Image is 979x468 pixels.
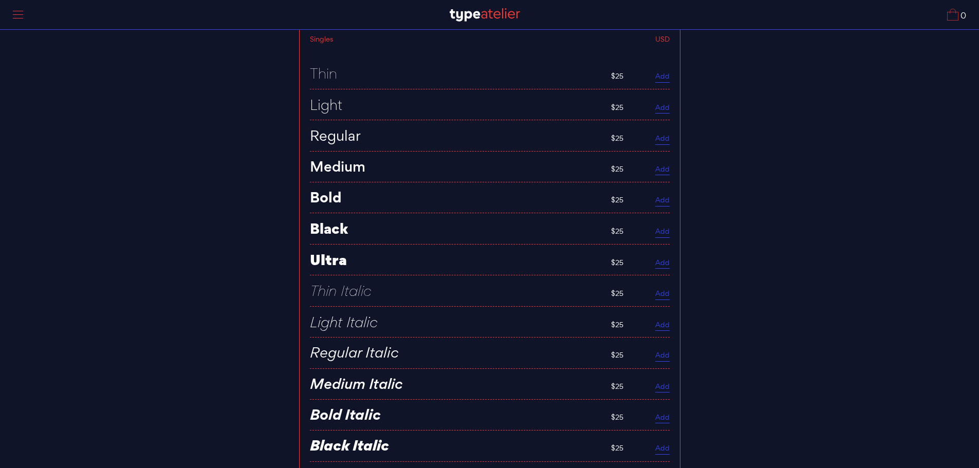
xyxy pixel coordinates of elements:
[611,164,623,174] span: $25
[611,103,623,112] span: $25
[450,8,520,22] img: TA_Logo.svg
[310,128,601,143] div: Regular
[310,190,601,205] div: Bold
[655,164,670,176] a: Add
[310,283,601,298] div: Thin Italic
[310,66,601,81] div: Thin
[611,71,623,81] span: $25
[611,134,623,143] span: $25
[310,377,601,391] div: Medium Italic
[310,345,601,360] div: Regular Italic
[611,289,623,298] span: $25
[655,289,670,300] a: Add
[611,350,623,360] span: $25
[611,320,623,329] span: $25
[611,413,623,422] span: $25
[310,252,601,267] div: Ultra
[310,221,601,236] div: Black
[947,9,958,21] img: Cart_Icon.svg
[655,443,670,455] a: Add
[655,195,670,207] a: Add
[655,258,670,269] a: Add
[310,159,601,174] div: Medium
[611,227,623,236] span: $25
[310,35,494,43] div: Singles
[655,103,670,114] a: Add
[655,320,670,331] a: Add
[655,382,670,393] a: Add
[494,35,670,43] div: USD
[611,195,623,204] span: $25
[310,438,601,453] div: Black Italic
[310,314,601,329] div: Light Italic
[655,413,670,424] a: Add
[655,71,670,83] a: Add
[611,382,623,391] span: $25
[310,97,601,112] div: Light
[655,227,670,238] a: Add
[958,12,966,21] span: 0
[655,350,670,362] a: Add
[655,134,670,145] a: Add
[947,9,966,21] a: 0
[611,258,623,267] span: $25
[310,407,601,422] div: Bold Italic
[611,443,623,453] span: $25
